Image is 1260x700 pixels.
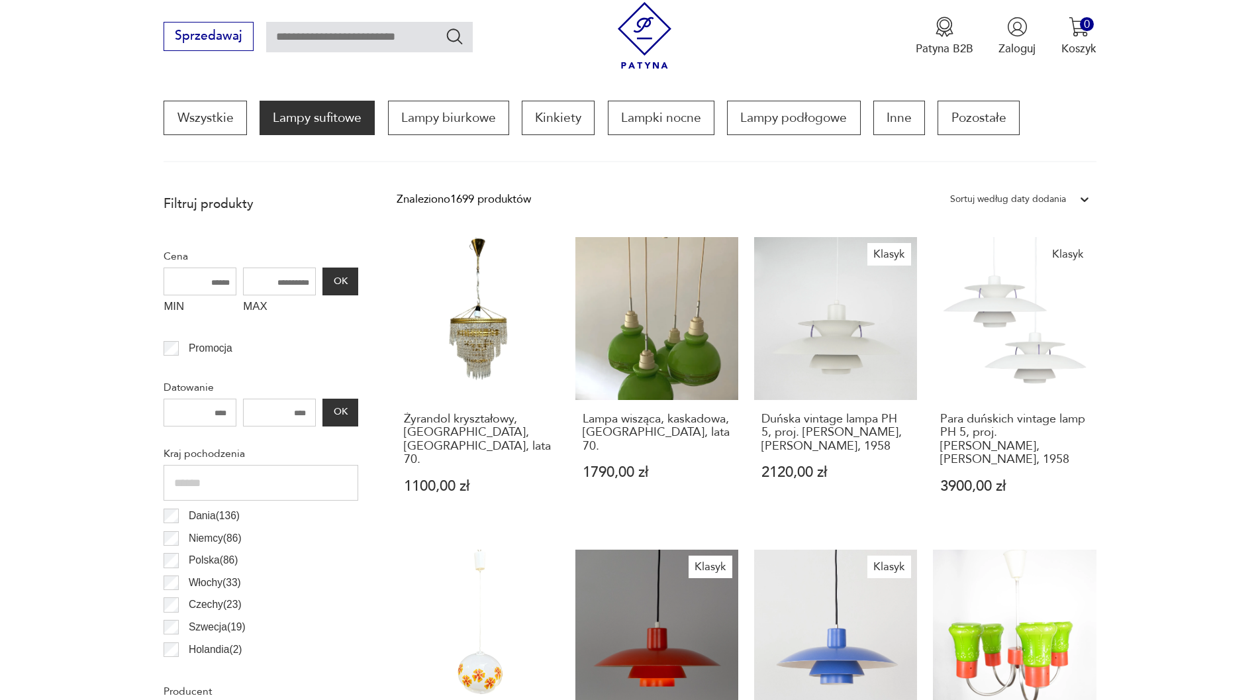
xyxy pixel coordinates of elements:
[260,101,375,135] a: Lampy sufitowe
[189,507,240,525] p: Dania ( 136 )
[404,413,553,467] h3: Żyrandol kryształowy, [GEOGRAPHIC_DATA], [GEOGRAPHIC_DATA], lata 70.
[164,445,358,462] p: Kraj pochodzenia
[1069,17,1089,37] img: Ikona koszyka
[189,574,241,591] p: Włochy ( 33 )
[916,17,973,56] button: Patyna B2B
[940,479,1089,493] p: 3900,00 zł
[397,191,531,208] div: Znaleziono 1699 produktów
[583,466,732,479] p: 1790,00 zł
[189,596,242,613] p: Czechy ( 23 )
[243,295,316,321] label: MAX
[322,268,358,295] button: OK
[164,22,253,51] button: Sprzedawaj
[998,41,1036,56] p: Zaloguj
[934,17,955,37] img: Ikona medalu
[522,101,595,135] a: Kinkiety
[608,101,714,135] a: Lampki nocne
[916,17,973,56] a: Ikona medaluPatyna B2B
[164,248,358,265] p: Cena
[940,413,1089,467] h3: Para duńskich vintage lamp PH 5, proj. [PERSON_NAME], [PERSON_NAME], 1958
[727,101,860,135] a: Lampy podłogowe
[322,399,358,426] button: OK
[445,26,464,46] button: Szukaj
[998,17,1036,56] button: Zaloguj
[1007,17,1028,37] img: Ikonka użytkownika
[575,237,738,525] a: Lampa wisząca, kaskadowa, zielona, lata 70.Lampa wisząca, kaskadowa, [GEOGRAPHIC_DATA], lata 70.1...
[164,101,246,135] a: Wszystkie
[761,466,910,479] p: 2120,00 zł
[950,191,1066,208] div: Sortuj według daty dodania
[189,641,242,658] p: Holandia ( 2 )
[938,101,1019,135] a: Pozostałe
[189,663,309,680] p: [GEOGRAPHIC_DATA] ( 2 )
[164,683,358,700] p: Producent
[388,101,509,135] a: Lampy biurkowe
[164,295,236,321] label: MIN
[611,2,678,69] img: Patyna - sklep z meblami i dekoracjami vintage
[164,379,358,396] p: Datowanie
[761,413,910,453] h3: Duńska vintage lampa PH 5, proj. [PERSON_NAME], [PERSON_NAME], 1958
[189,340,232,357] p: Promocja
[189,619,246,636] p: Szwecja ( 19 )
[916,41,973,56] p: Patyna B2B
[933,237,1096,525] a: KlasykPara duńskich vintage lamp PH 5, proj. Poul Henningsen, Louis Poulsen, 1958Para duńskich vi...
[189,530,242,547] p: Niemcy ( 86 )
[873,101,925,135] a: Inne
[1080,17,1094,31] div: 0
[583,413,732,453] h3: Lampa wisząca, kaskadowa, [GEOGRAPHIC_DATA], lata 70.
[164,195,358,213] p: Filtruj produkty
[404,479,553,493] p: 1100,00 zł
[1061,17,1096,56] button: 0Koszyk
[189,552,238,569] p: Polska ( 86 )
[397,237,559,525] a: Żyrandol kryształowy, Železnobrodské Sklo, Czechosłowacja, lata 70.Żyrandol kryształowy, [GEOGRAP...
[164,32,253,42] a: Sprzedawaj
[754,237,917,525] a: KlasykDuńska vintage lampa PH 5, proj. Poul Henningsen, Louis Poulsen, 1958Duńska vintage lampa P...
[1061,41,1096,56] p: Koszyk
